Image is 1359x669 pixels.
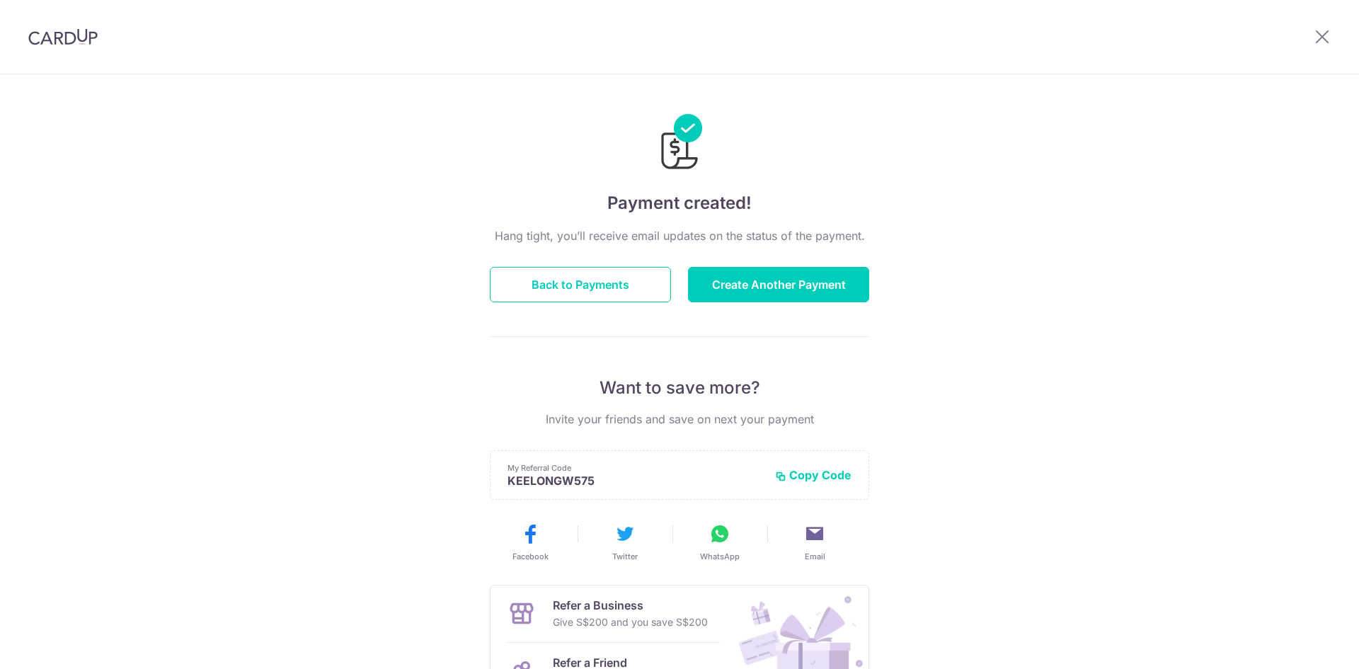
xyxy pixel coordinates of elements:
[583,522,667,562] button: Twitter
[805,551,825,562] span: Email
[688,267,869,302] button: Create Another Payment
[553,614,708,631] p: Give S$200 and you save S$200
[553,597,708,614] p: Refer a Business
[28,28,98,45] img: CardUp
[490,227,869,244] p: Hang tight, you’ll receive email updates on the status of the payment.
[678,522,762,562] button: WhatsApp
[490,190,869,216] h4: Payment created!
[490,267,671,302] button: Back to Payments
[488,522,572,562] button: Facebook
[512,551,549,562] span: Facebook
[700,551,740,562] span: WhatsApp
[775,468,851,482] button: Copy Code
[490,411,869,428] p: Invite your friends and save on next your payment
[612,551,638,562] span: Twitter
[508,474,764,488] p: KEELONGW575
[490,377,869,399] p: Want to save more?
[657,114,702,173] img: Payments
[773,522,856,562] button: Email
[508,462,764,474] p: My Referral Code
